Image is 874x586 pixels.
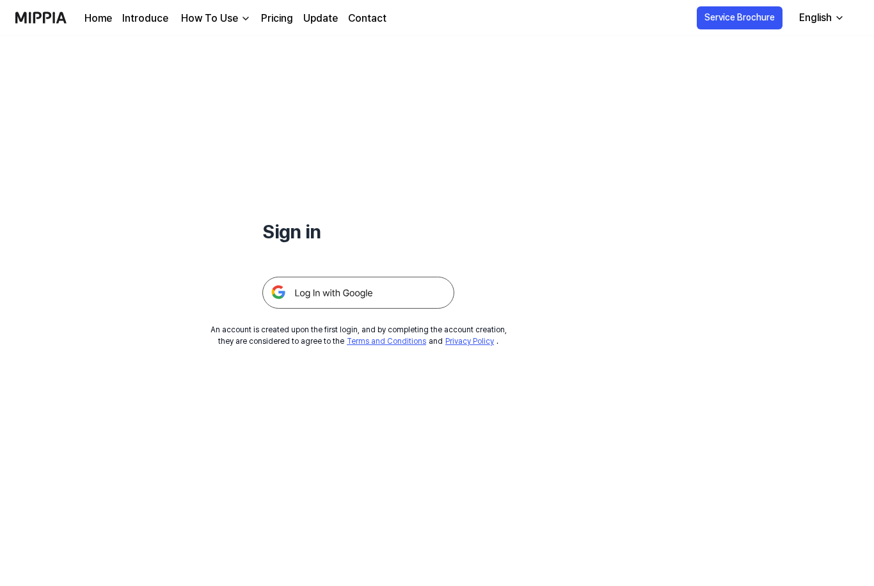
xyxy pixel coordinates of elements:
[348,11,386,26] a: Contact
[211,324,507,347] div: An account is created upon the first login, and by completing the account creation, they are cons...
[303,11,338,26] a: Update
[122,11,168,26] a: Introduce
[179,11,251,26] button: How To Use
[445,337,494,346] a: Privacy Policy
[241,13,251,24] img: down
[347,337,426,346] a: Terms and Conditions
[179,11,241,26] div: How To Use
[797,10,834,26] div: English
[697,6,783,29] button: Service Brochure
[789,5,852,31] button: English
[262,217,454,246] h1: Sign in
[261,11,293,26] a: Pricing
[262,277,454,309] img: 구글 로그인 버튼
[84,11,112,26] a: Home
